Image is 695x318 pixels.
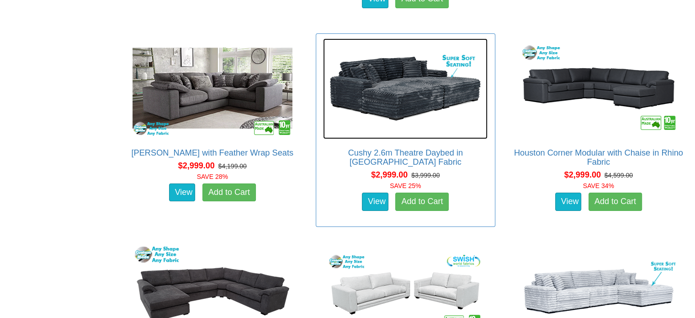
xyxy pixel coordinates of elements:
a: Houston Corner Modular with Chaise in Rhino Fabric [514,148,683,167]
del: $3,999.00 [411,172,440,179]
a: View [362,193,388,211]
font: SAVE 28% [197,173,228,180]
del: $4,199.00 [218,162,247,170]
span: $2,999.00 [178,161,215,170]
a: Add to Cart [202,183,256,202]
a: View [555,193,582,211]
img: Cushy 2.6m Theatre Daybed in Jumbo Cord Fabric [323,38,488,139]
del: $4,599.00 [605,172,633,179]
font: SAVE 34% [583,182,614,189]
a: Add to Cart [395,193,449,211]
a: Add to Cart [589,193,642,211]
img: Houston Corner Modular with Chaise in Rhino Fabric [516,38,681,139]
font: SAVE 25% [390,182,421,189]
img: Erika Corner with Feather Wrap Seats [130,38,295,139]
a: View [169,183,196,202]
span: $2,999.00 [371,170,408,179]
a: [PERSON_NAME] with Feather Wrap Seats [132,148,293,157]
span: $2,999.00 [564,170,601,179]
a: Cushy 2.6m Theatre Daybed in [GEOGRAPHIC_DATA] Fabric [348,148,463,167]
